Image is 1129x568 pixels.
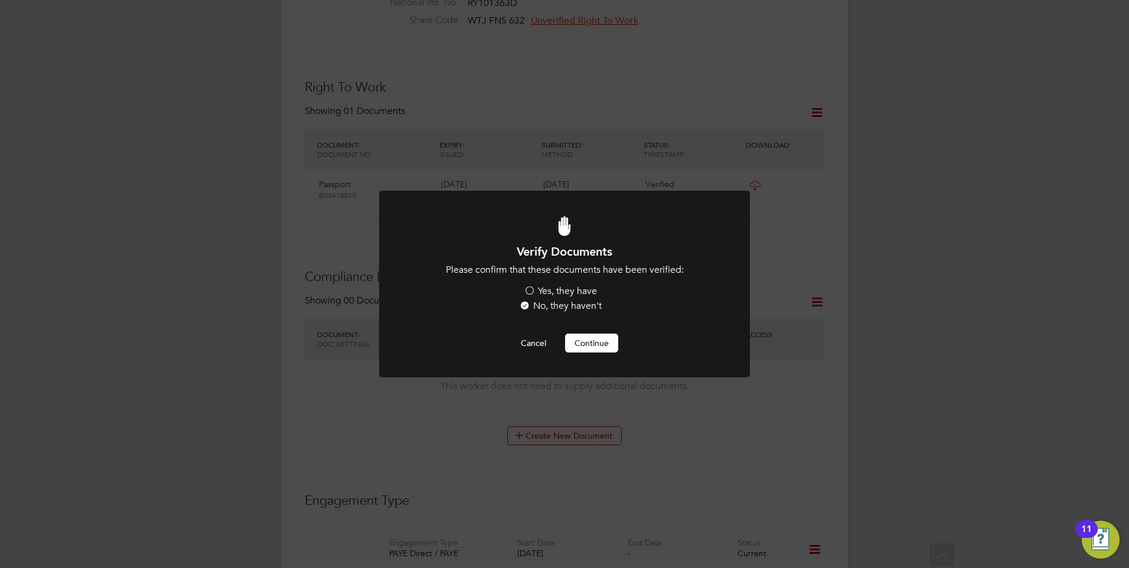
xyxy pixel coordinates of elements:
[1082,521,1120,559] button: Open Resource Center, 11 new notifications
[565,334,618,352] button: Continue
[411,244,718,259] h1: Verify Documents
[524,285,597,298] label: Yes, they have
[411,264,718,276] p: Please confirm that these documents have been verified:
[1081,529,1092,544] div: 11
[511,334,556,352] button: Cancel
[519,300,602,312] label: No, they haven't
